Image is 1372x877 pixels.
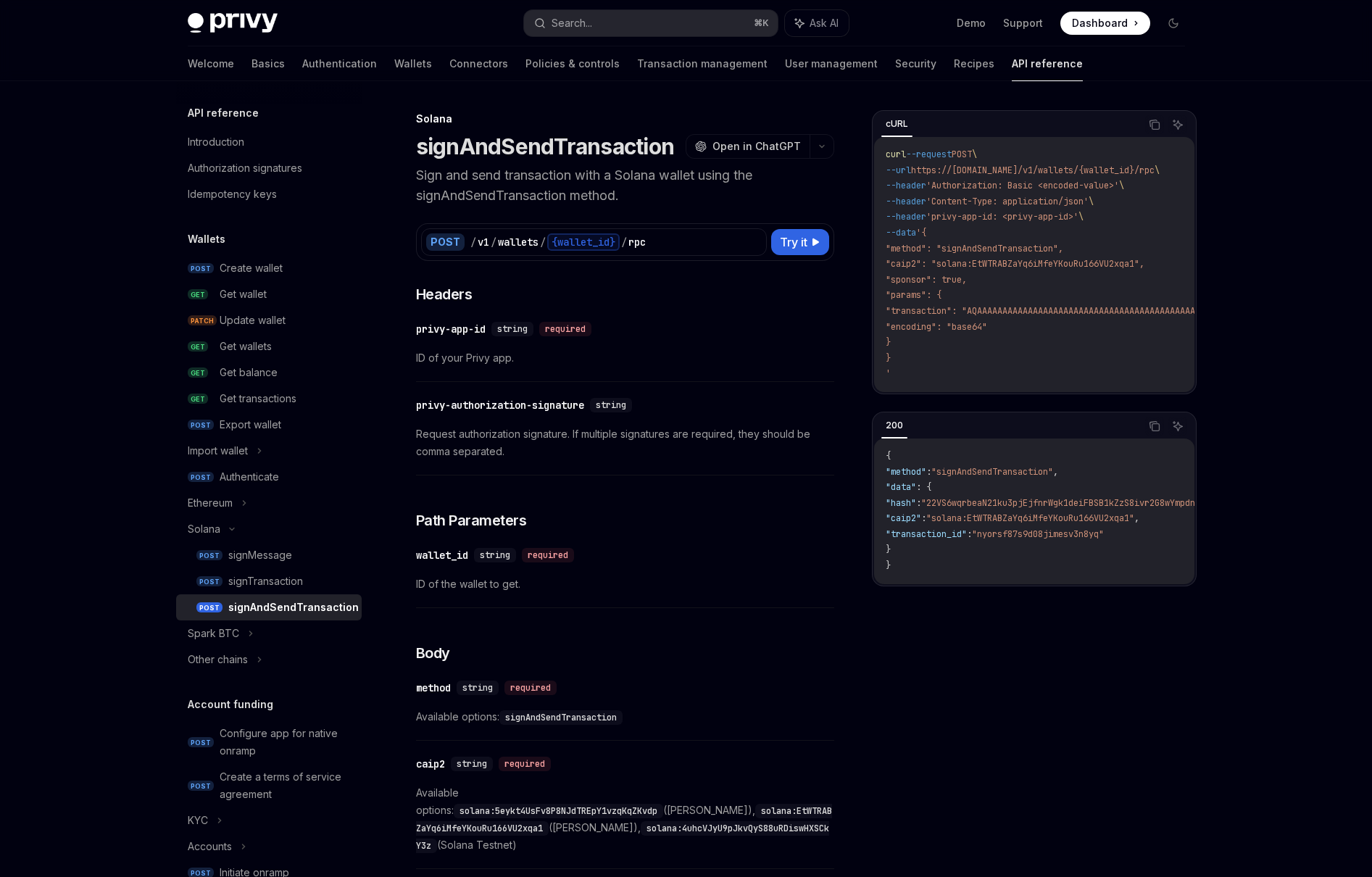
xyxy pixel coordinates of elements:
[1060,12,1150,35] a: Dashboard
[524,10,778,36] button: Search...⌘K
[552,14,592,32] div: Search...
[220,286,267,303] div: Get wallet
[188,696,273,713] h5: Account funding
[188,289,208,300] span: GET
[957,16,986,30] a: Demo
[188,315,217,326] span: PATCH
[480,549,510,561] span: string
[220,725,353,760] div: Configure app for native onramp
[911,165,1155,176] span: https://[DOMAIN_NAME]/v1/wallets/{wallet_id}/rpc
[886,274,967,286] span: "sponsor": true,
[416,681,451,695] div: method
[1145,417,1164,436] button: Copy the contents from the code block
[188,812,208,829] div: KYC
[416,133,675,159] h1: signAndSendTransaction
[886,352,891,364] span: }
[926,196,1089,207] span: 'Content-Type: application/json'
[176,281,362,307] a: GETGet wallet
[454,804,663,818] code: solana:5eykt4UsFv8P8NJdTREpY1vzqKqZKvdp
[176,542,362,568] a: POSTsignMessage
[1003,16,1043,30] a: Support
[188,341,208,352] span: GET
[712,139,801,154] span: Open in ChatGPT
[1053,466,1058,478] span: ,
[176,129,362,155] a: Introduction
[176,333,362,359] a: GETGet wallets
[196,550,223,561] span: POST
[504,681,557,695] div: required
[416,398,584,412] div: privy-authorization-signature
[228,599,359,616] div: signAndSendTransaction
[886,243,1063,254] span: "method": "signAndSendTransaction",
[188,520,220,538] div: Solana
[886,450,891,462] span: {
[188,367,208,378] span: GET
[188,133,244,151] div: Introduction
[449,46,508,81] a: Connectors
[416,548,468,562] div: wallet_id
[926,512,1134,524] span: "solana:EtWTRABZaYq6iMfeYKouRu166VU2xqa1"
[547,233,620,251] div: {wallet_id}
[176,568,362,594] a: POSTsignTransaction
[906,149,952,160] span: --request
[188,472,214,483] span: POST
[416,708,834,726] span: Available options:
[176,412,362,438] a: POSTExport wallet
[686,134,810,159] button: Open in ChatGPT
[478,235,489,249] div: v1
[1012,46,1083,81] a: API reference
[491,235,496,249] div: /
[176,155,362,181] a: Authorization signatures
[886,544,891,555] span: }
[1145,115,1164,134] button: Copy the contents from the code block
[810,16,839,30] span: Ask AI
[416,165,834,206] p: Sign and send transaction with a Solana wallet using the signAndSendTransaction method.
[394,46,432,81] a: Wallets
[628,235,646,249] div: rpc
[972,149,977,160] span: \
[916,227,926,238] span: '{
[470,235,476,249] div: /
[220,390,296,407] div: Get transactions
[886,165,911,176] span: --url
[785,46,878,81] a: User management
[886,528,967,540] span: "transaction_id"
[754,17,769,29] span: ⌘ K
[416,575,834,593] span: ID of the wallet to get.
[188,651,248,668] div: Other chains
[525,46,620,81] a: Policies & controls
[1072,16,1128,30] span: Dashboard
[188,186,277,203] div: Idempotency keys
[188,263,214,274] span: POST
[302,46,377,81] a: Authentication
[886,466,926,478] span: "method"
[416,322,486,336] div: privy-app-id
[1168,115,1187,134] button: Ask AI
[188,442,248,460] div: Import wallet
[188,781,214,791] span: POST
[916,497,921,509] span: :
[220,364,278,381] div: Get balance
[886,227,916,238] span: --data
[176,720,362,764] a: POSTConfigure app for native onramp
[967,528,972,540] span: :
[497,323,528,335] span: string
[188,737,214,748] span: POST
[921,512,926,524] span: :
[621,235,627,249] div: /
[1134,512,1139,524] span: ,
[176,359,362,386] a: GETGet balance
[637,46,768,81] a: Transaction management
[426,233,465,251] div: POST
[1168,417,1187,436] button: Ask AI
[220,338,272,355] div: Get wallets
[1089,196,1094,207] span: \
[188,394,208,404] span: GET
[220,768,353,803] div: Create a terms of service agreement
[886,497,916,509] span: "hash"
[176,764,362,807] a: POSTCreate a terms of service agreement
[188,159,302,177] div: Authorization signatures
[771,229,829,255] button: Try it
[886,289,941,301] span: "params": {
[522,548,574,562] div: required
